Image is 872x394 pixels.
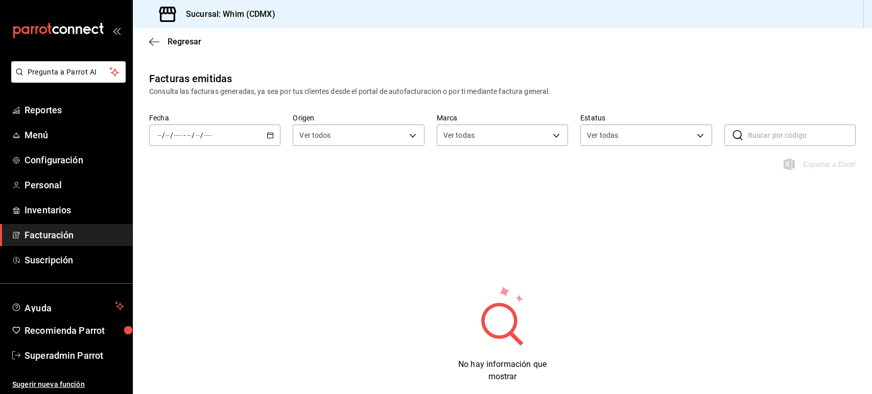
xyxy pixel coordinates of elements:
h3: Sucursal: Whim (CDMX) [178,8,275,20]
span: / [170,131,173,139]
span: Ver todas [587,130,618,140]
span: Facturación [25,228,124,242]
span: Sugerir nueva función [12,379,124,390]
span: / [162,131,165,139]
span: Regresar [168,37,201,46]
button: Pregunta a Parrot AI [11,61,126,83]
button: open_drawer_menu [112,27,121,35]
div: Consulta las facturas generadas, ya sea por tus clientes desde el portal de autofacturacion o por... [149,86,856,97]
input: -- [186,131,192,139]
span: Menú [25,128,124,142]
span: Suscripción [25,253,124,267]
input: -- [157,131,162,139]
span: Reportes [25,103,124,117]
span: Ver todos [299,130,331,140]
label: Estatus [580,114,712,121]
input: ---- [173,131,182,139]
span: Recomienda Parrot [25,324,124,337]
label: Marca [437,114,568,121]
div: Facturas emitidas [149,71,232,86]
label: Fecha [149,114,280,121]
span: / [200,131,203,139]
label: Origen [293,114,424,121]
input: -- [195,131,200,139]
span: - [183,131,185,139]
span: Pregunta a Parrot AI [28,67,110,78]
span: No hay información que mostrar [458,359,547,381]
span: Personal [25,178,124,192]
span: Ver todas [443,130,475,140]
input: Buscar por código [748,125,856,145]
input: -- [165,131,170,139]
button: Regresar [149,37,201,46]
span: / [192,131,195,139]
span: Superadmin Parrot [25,349,124,362]
span: Configuración [25,153,124,167]
span: Inventarios [25,203,124,217]
span: Ayuda [25,300,111,312]
a: Pregunta a Parrot AI [7,74,126,85]
input: ---- [203,131,213,139]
